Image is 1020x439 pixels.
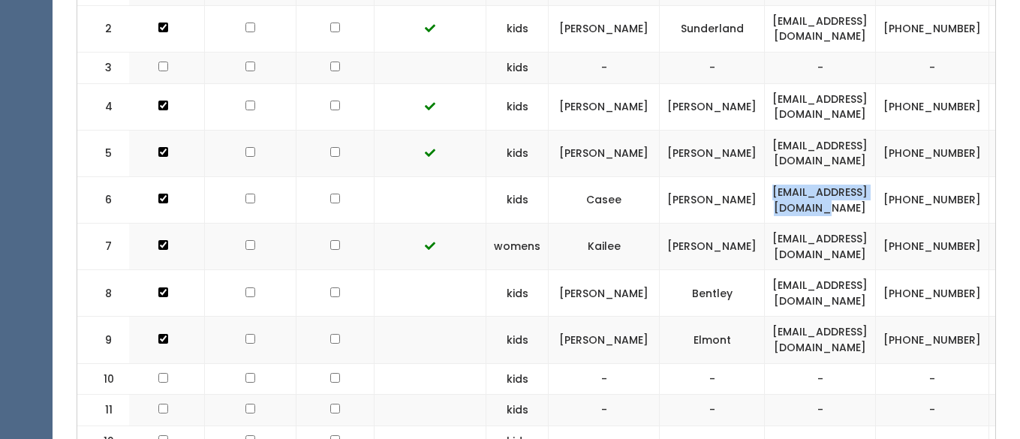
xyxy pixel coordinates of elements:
td: [PERSON_NAME] [660,176,765,223]
td: womens [486,224,549,270]
td: [EMAIL_ADDRESS][DOMAIN_NAME] [765,317,876,363]
td: - [876,363,989,395]
td: 4 [77,83,130,130]
td: [PHONE_NUMBER] [876,5,989,52]
td: kids [486,176,549,223]
td: - [660,53,765,84]
td: [EMAIL_ADDRESS][DOMAIN_NAME] [765,224,876,270]
td: - [876,53,989,84]
td: [PERSON_NAME] [660,224,765,270]
td: [EMAIL_ADDRESS][DOMAIN_NAME] [765,5,876,52]
td: - [549,53,660,84]
td: [PERSON_NAME] [549,270,660,317]
td: [PERSON_NAME] [660,83,765,130]
td: Sunderland [660,5,765,52]
td: 6 [77,176,130,223]
td: [EMAIL_ADDRESS][DOMAIN_NAME] [765,83,876,130]
td: 5 [77,130,130,176]
td: - [549,363,660,395]
td: [PERSON_NAME] [549,83,660,130]
td: [PHONE_NUMBER] [876,317,989,363]
td: 11 [77,395,130,426]
td: Casee [549,176,660,223]
td: [PERSON_NAME] [549,130,660,176]
td: 8 [77,270,130,317]
td: - [549,395,660,426]
td: [PHONE_NUMBER] [876,270,989,317]
td: - [876,395,989,426]
td: [PHONE_NUMBER] [876,176,989,223]
td: - [660,395,765,426]
td: 7 [77,224,130,270]
td: [PHONE_NUMBER] [876,83,989,130]
td: 2 [77,5,130,52]
td: - [765,53,876,84]
td: [EMAIL_ADDRESS][DOMAIN_NAME] [765,176,876,223]
td: 9 [77,317,130,363]
td: Elmont [660,317,765,363]
td: [PERSON_NAME] [549,5,660,52]
td: [EMAIL_ADDRESS][DOMAIN_NAME] [765,130,876,176]
td: Kailee [549,224,660,270]
td: [PHONE_NUMBER] [876,224,989,270]
td: kids [486,53,549,84]
td: kids [486,317,549,363]
td: kids [486,83,549,130]
td: - [660,363,765,395]
td: kids [486,5,549,52]
td: [PERSON_NAME] [549,317,660,363]
td: - [765,395,876,426]
td: [EMAIL_ADDRESS][DOMAIN_NAME] [765,270,876,317]
td: kids [486,130,549,176]
td: [PERSON_NAME] [660,130,765,176]
td: kids [486,363,549,395]
td: [PHONE_NUMBER] [876,130,989,176]
td: kids [486,270,549,317]
td: 3 [77,53,130,84]
td: 10 [77,363,130,395]
td: kids [486,395,549,426]
td: - [765,363,876,395]
td: Bentley [660,270,765,317]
